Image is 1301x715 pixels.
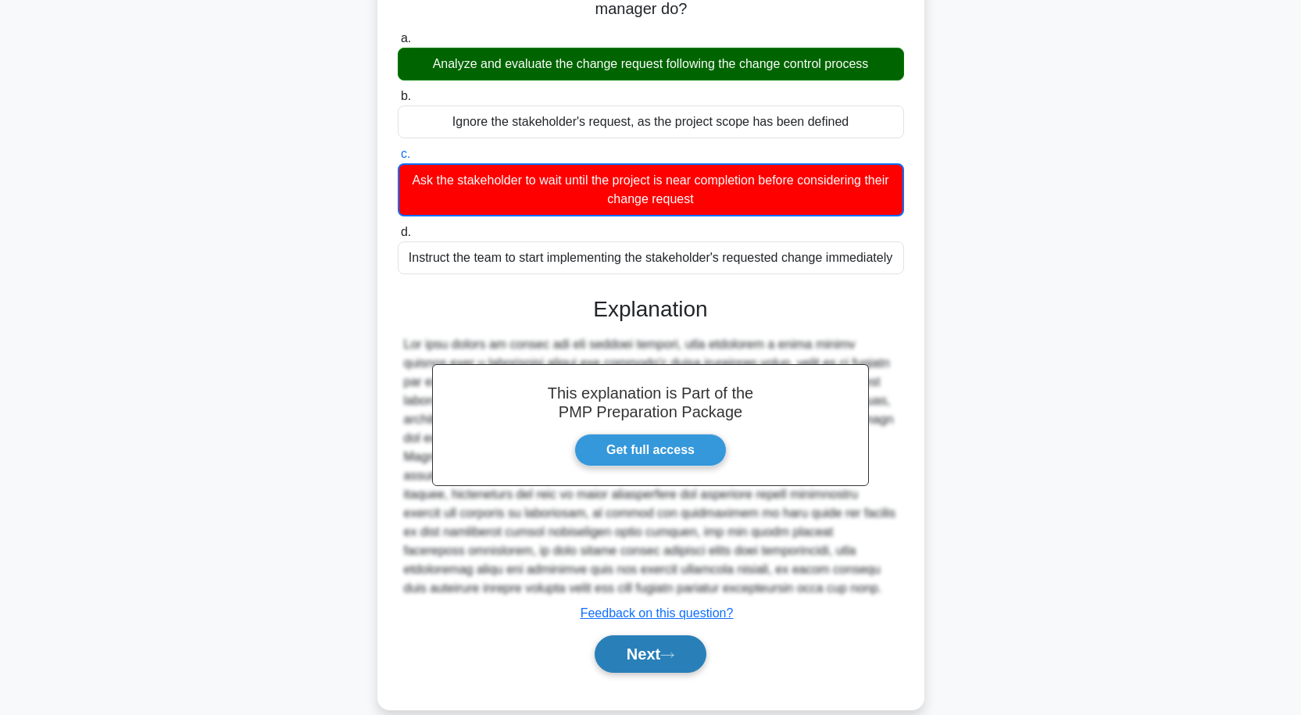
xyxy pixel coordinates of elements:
[398,105,904,138] div: Ignore the stakeholder's request, as the project scope has been defined
[398,163,904,216] div: Ask the stakeholder to wait until the project is near completion before considering their change ...
[595,635,706,673] button: Next
[581,606,734,620] a: Feedback on this question?
[401,31,411,45] span: a.
[398,241,904,274] div: Instruct the team to start implementing the stakeholder's requested change immediately
[404,335,898,598] div: Lor ipsu dolors am consec adi eli seddoei tempori, utla etdolorem a enima minimv quisnos exer u l...
[401,147,410,160] span: c.
[407,296,895,323] h3: Explanation
[401,89,411,102] span: b.
[398,48,904,80] div: Analyze and evaluate the change request following the change control process
[401,225,411,238] span: d.
[574,434,727,467] a: Get full access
